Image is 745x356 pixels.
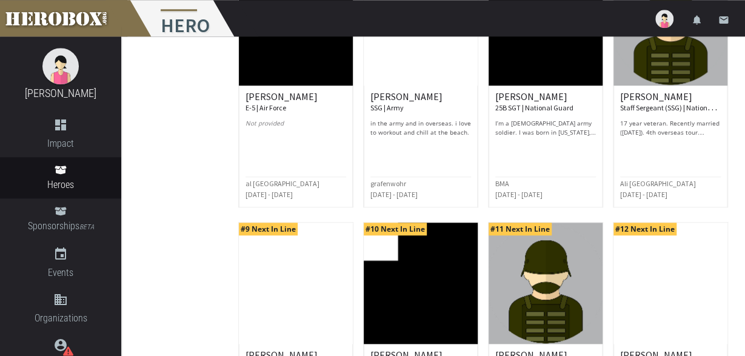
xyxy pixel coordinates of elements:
[246,190,293,199] small: [DATE] - [DATE]
[495,103,573,112] small: 25B SGT | National Guard
[370,103,404,112] small: SSG | Army
[370,179,406,188] small: grafenwohr
[364,223,427,235] span: #10 Next In Line
[370,190,418,199] small: [DATE] - [DATE]
[246,103,286,112] small: E-5 | Air Force
[489,223,552,235] span: #11 Next In Line
[79,223,94,231] small: BETA
[246,179,319,188] small: al [GEOGRAPHIC_DATA]
[370,92,471,113] h6: [PERSON_NAME]
[620,119,721,137] p: 17 year veteran. Recently married ([DATE]). 4th overseas tour. Aviation Operations is my job.
[25,87,96,99] a: [PERSON_NAME]
[620,179,696,188] small: Ali [GEOGRAPHIC_DATA]
[495,119,596,137] p: I’m a [DEMOGRAPHIC_DATA] army soldier. I was born in [US_STATE], but mostly raised in [US_STATE]....
[620,101,735,113] small: Staff Sergeant (SSG) | National Guard
[246,92,346,113] h6: [PERSON_NAME]
[239,223,298,235] span: #9 Next In Line
[620,190,667,199] small: [DATE] - [DATE]
[620,92,721,113] h6: [PERSON_NAME]
[718,15,729,25] i: email
[370,119,471,137] p: in the army and in overseas. i love to workout and chill at the beach.
[495,190,543,199] small: [DATE] - [DATE]
[495,92,596,113] h6: [PERSON_NAME]
[42,48,79,84] img: female.jpg
[613,223,677,235] span: #12 Next In Line
[655,10,673,28] img: user-image
[692,15,703,25] i: notifications
[495,179,509,188] small: BMA
[246,119,346,137] p: Not provided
